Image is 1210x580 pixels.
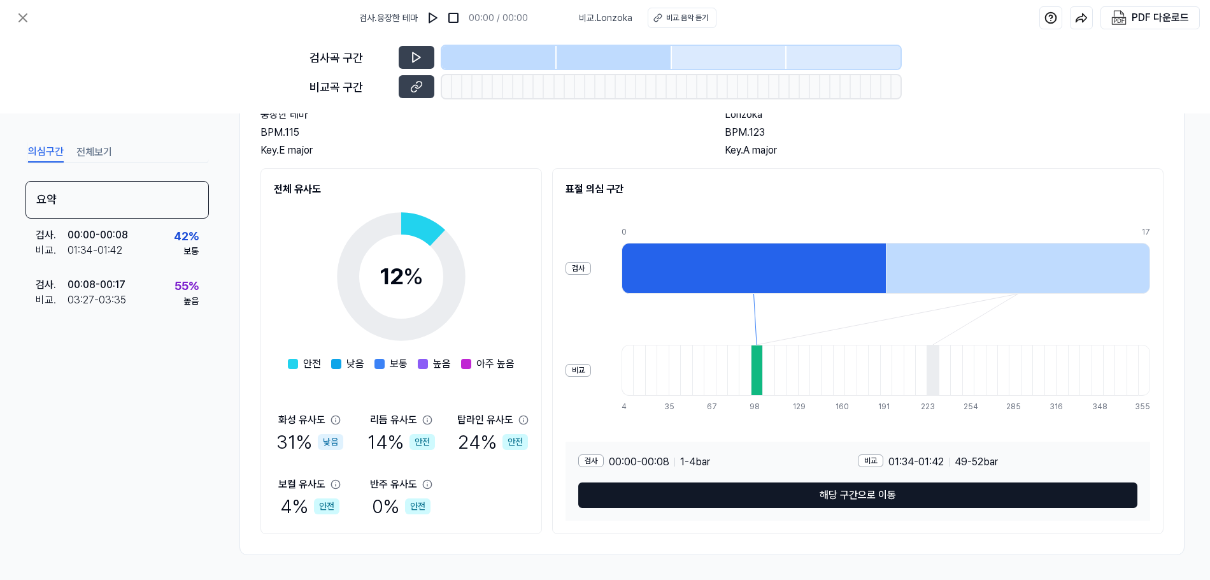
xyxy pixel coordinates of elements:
img: help [1044,11,1057,24]
div: 0 [622,226,886,238]
div: 348 [1092,401,1104,412]
div: 00:08 - 00:17 [68,277,125,293]
div: BPM. 115 [260,125,699,140]
div: Key. E major [260,143,699,158]
div: 안전 [314,498,339,514]
div: 191 [878,401,890,412]
div: 98 [750,401,761,412]
div: 안전 [405,498,431,514]
img: PDF Download [1111,10,1127,25]
span: 1 - 4 bar [680,454,710,470]
div: 129 [793,401,804,412]
div: 67 [707,401,718,412]
div: 비교 음악 듣기 [666,12,708,24]
div: 285 [1006,401,1018,412]
div: 안전 [409,434,435,450]
button: PDF 다운로드 [1109,7,1192,29]
h2: Lonzoka [725,107,1164,122]
div: 355 [1135,401,1150,412]
h2: 표절 의심 구간 [566,182,1150,197]
button: 비교 음악 듣기 [648,8,716,28]
button: 전체보기 [76,142,112,163]
div: 316 [1050,401,1061,412]
img: play [427,11,439,24]
span: 아주 높음 [476,356,515,372]
button: 의심구간 [28,142,64,163]
div: Key. A major [725,143,1164,158]
div: 비교 [566,364,591,377]
div: 4 [622,401,633,412]
div: 리듬 유사도 [370,412,417,428]
div: 12 [380,259,423,294]
div: 비교곡 구간 [310,78,391,96]
span: 안전 [303,356,321,372]
div: 안전 [502,434,528,450]
div: 비교 . [36,243,68,258]
div: 03:27 - 03:35 [68,293,126,308]
div: 보통 [183,245,199,258]
span: 낮음 [346,356,364,372]
span: 49 - 52 bar [955,454,998,470]
div: 24 % [458,428,528,456]
span: 00:00 - 00:08 [609,454,669,470]
div: 0 % [372,492,431,521]
img: share [1075,11,1088,24]
div: 4 % [280,492,339,521]
div: 42 % [174,228,199,245]
div: 낮음 [318,434,343,450]
div: PDF 다운로드 [1132,10,1189,26]
div: 254 [964,401,975,412]
div: 14 % [367,428,435,456]
div: 31 % [276,428,343,456]
div: 55 % [174,277,199,294]
div: 요약 [25,181,209,219]
h2: 웅장한 테마 [260,107,699,122]
div: 비교 [858,454,883,467]
span: 보통 [390,356,408,372]
div: 높음 [183,294,199,308]
img: stop [447,11,460,24]
div: 223 [921,401,932,412]
div: 보컬 유사도 [278,477,325,492]
div: 00:00 - 00:08 [68,228,128,243]
span: 비교 . Lonzoka [579,11,632,25]
button: 해당 구간으로 이동 [578,482,1137,508]
h2: 전체 유사도 [274,182,529,197]
div: 검사 . [36,277,68,293]
div: BPM. 123 [725,125,1164,140]
div: 탑라인 유사도 [457,412,513,428]
div: 01:34 - 01:42 [68,243,122,258]
div: 검사 . [36,228,68,243]
div: 검사곡 구간 [310,49,391,66]
div: 00:00 / 00:00 [469,11,528,25]
div: 검사 [578,454,604,467]
div: 화성 유사도 [278,412,325,428]
div: 비교 . [36,293,68,308]
div: 35 [664,401,676,412]
div: 17 [1142,226,1150,238]
span: 높음 [433,356,451,372]
span: 검사 . 웅장한 테마 [359,11,418,25]
div: 160 [836,401,847,412]
span: % [403,263,423,290]
div: 검사 [566,262,591,275]
div: 반주 유사도 [370,477,417,492]
span: 01:34 - 01:42 [888,454,944,470]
